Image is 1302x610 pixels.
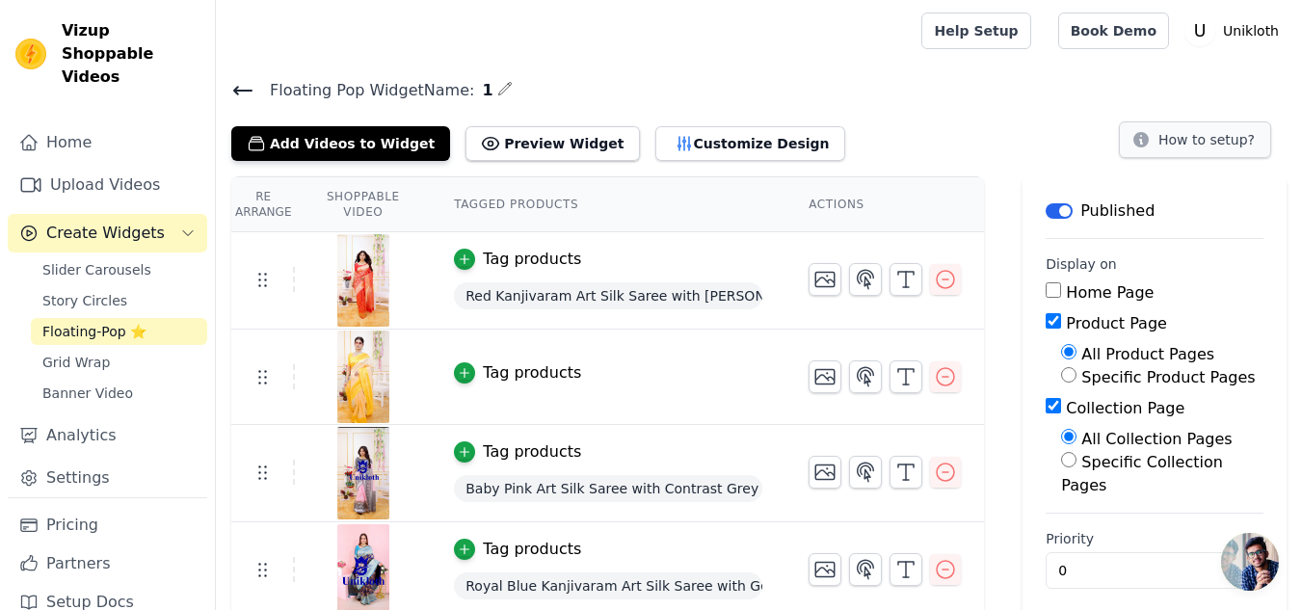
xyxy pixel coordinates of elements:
th: Re Arrange [231,177,295,232]
text: U [1194,21,1207,40]
img: Vizup [15,39,46,69]
a: Home [8,123,207,162]
label: Specific Collection Pages [1061,453,1223,494]
a: Book Demo [1058,13,1169,49]
button: Change Thumbnail [809,456,841,489]
div: Tag products [483,440,581,464]
p: Published [1080,199,1155,223]
span: Baby Pink Art Silk Saree with Contrast Grey & Silver Zari Border [454,475,762,502]
a: Slider Carousels [31,256,207,283]
span: Create Widgets [46,222,165,245]
a: Help Setup [921,13,1030,49]
a: Settings [8,459,207,497]
a: Analytics [8,416,207,455]
label: All Product Pages [1081,345,1214,363]
button: Change Thumbnail [809,263,841,296]
a: Grid Wrap [31,349,207,376]
button: How to setup? [1119,121,1271,158]
a: Partners [8,544,207,583]
img: tn-55e320de16e94ee0b4bc0296d4946bce.png [336,234,390,327]
label: Product Page [1066,314,1167,332]
label: Collection Page [1066,399,1184,417]
span: Royal Blue Kanjivaram Art Silk Saree with Gold Zari Border [454,572,762,599]
a: Banner Video [31,380,207,407]
a: Open chat [1221,533,1279,591]
div: Tag products [483,248,581,271]
label: Home Page [1066,283,1154,302]
span: Red Kanjivaram Art Silk Saree with [PERSON_NAME] Zari Jaal [454,282,762,309]
a: How to setup? [1119,135,1271,153]
button: Add Videos to Widget [231,126,450,161]
button: Change Thumbnail [809,360,841,393]
a: Floating-Pop ⭐ [31,318,207,345]
th: Actions [785,177,984,232]
div: Edit Name [497,77,513,103]
p: Unikloth [1215,13,1287,48]
label: Priority [1046,529,1263,548]
a: Upload Videos [8,166,207,204]
span: Grid Wrap [42,353,110,372]
span: Banner Video [42,384,133,403]
span: Floating-Pop ⭐ [42,322,146,341]
span: Story Circles [42,291,127,310]
span: Floating Pop Widget Name: [254,79,474,102]
button: Change Thumbnail [809,553,841,586]
div: Tag products [483,361,581,385]
button: Preview Widget [465,126,639,161]
button: Tag products [454,361,581,385]
span: Slider Carousels [42,260,151,279]
th: Tagged Products [431,177,785,232]
button: Customize Design [655,126,845,161]
img: tn-1207924a2b1942a3a88e8da48eea0a61.png [336,331,390,423]
img: tn-8cd077285a764dca914dd267e637281b.png [336,427,390,519]
label: All Collection Pages [1081,430,1232,448]
button: Tag products [454,440,581,464]
th: Shoppable Video [295,177,431,232]
a: Story Circles [31,287,207,314]
span: Vizup Shoppable Videos [62,19,199,89]
button: Tag products [454,248,581,271]
a: Pricing [8,506,207,544]
button: Tag products [454,538,581,561]
span: 1 [474,79,492,102]
button: U Unikloth [1184,13,1287,48]
button: Create Widgets [8,214,207,252]
legend: Display on [1046,254,1117,274]
label: Specific Product Pages [1081,368,1255,386]
div: Tag products [483,538,581,561]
